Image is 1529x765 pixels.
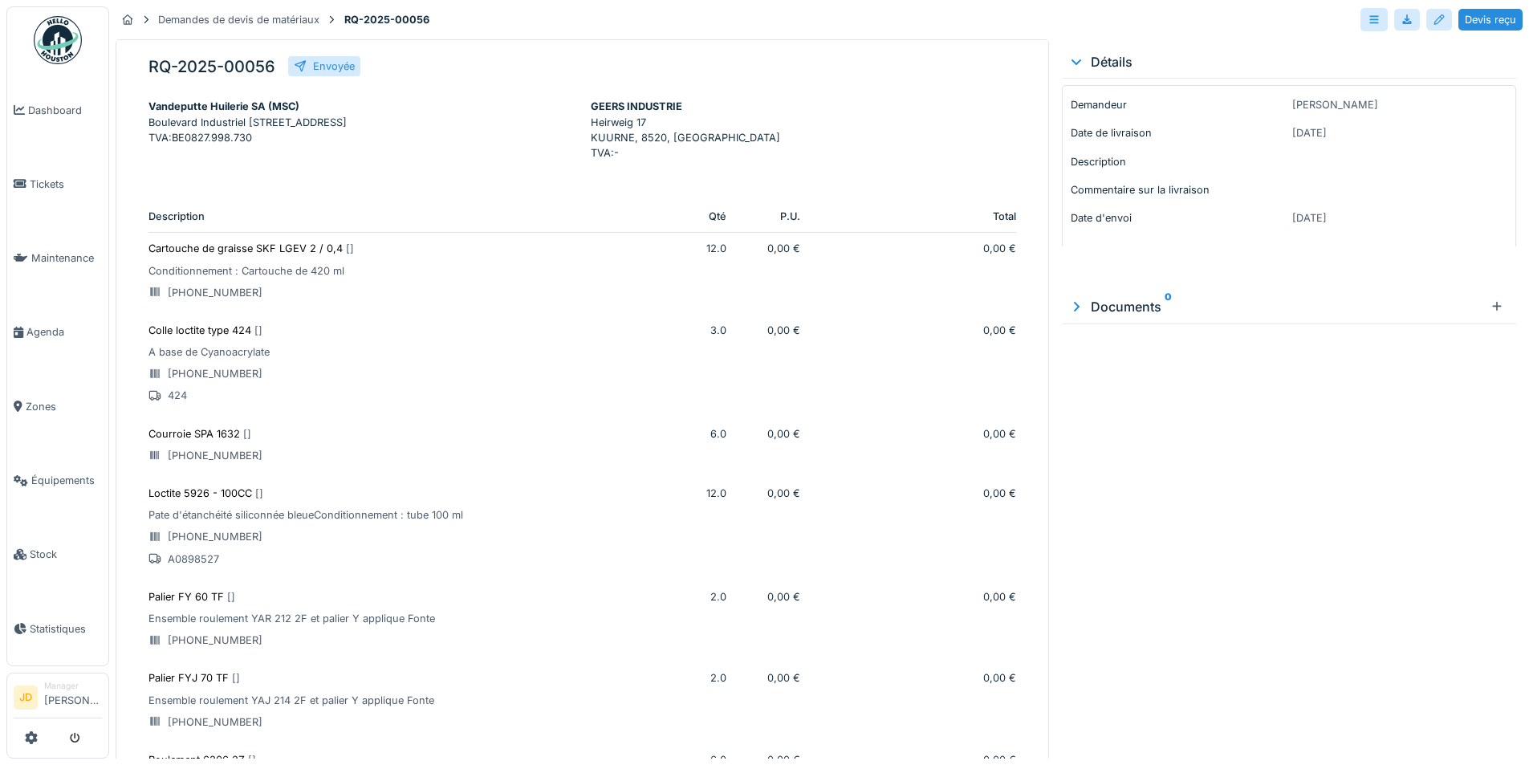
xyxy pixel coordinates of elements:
p: Demandeur [1071,97,1286,112]
th: Description [148,201,681,233]
a: JD Manager[PERSON_NAME] [14,680,102,718]
td: 6.0 [681,418,738,478]
p: [PHONE_NUMBER] [148,366,668,381]
p: [PERSON_NAME] [1292,97,1507,112]
span: [ ] [255,487,263,499]
p: Description [1071,154,1286,169]
p: [PHONE_NUMBER] [148,714,668,730]
td: 0,00 € [813,233,1016,315]
div: Manager [44,680,102,692]
th: P.U. [739,201,813,233]
p: Loctite 5926 - 100CC [148,486,668,501]
p: Palier FYJ 70 TF [148,670,668,686]
p: Ensemble roulement YAR 212 2F et palier Y applique Fonte [148,611,668,626]
strong: RQ-2025-00056 [338,12,436,27]
sup: 0 [1165,297,1172,316]
a: Maintenance [7,222,108,295]
span: [ ] [232,672,240,684]
div: GEERS INDUSTRIE [591,99,1017,114]
p: Date d'envoi [1071,210,1286,226]
div: Détails [1068,52,1510,71]
div: Devis reçu [1458,9,1523,31]
a: Stock [7,518,108,592]
span: Statistiques [30,621,102,637]
p: Commentaire sur la livraison [1071,182,1286,197]
p: [PHONE_NUMBER] [148,633,668,648]
span: Dashboard [28,103,102,118]
p: Heirweig 17 KUURNE, 8520, [GEOGRAPHIC_DATA] [591,115,1017,145]
span: Tickets [30,177,102,192]
span: Zones [26,399,102,414]
h5: RQ-2025-00056 [148,57,275,76]
a: Tickets [7,147,108,221]
td: 0,00 € [739,662,813,694]
p: Colle loctite type 424 [148,323,668,338]
p: TVA : - [591,145,1017,161]
td: 0,00 € [813,315,1016,418]
td: 12.0 [681,233,738,315]
p: Palier FY 60 TF [148,589,668,604]
a: Agenda [7,295,108,369]
p: 424 [148,388,668,403]
p: Conditionnement : Cartouche de 420 ml [148,263,668,279]
td: 0,00 € [813,418,1016,478]
td: 0,00 € [739,581,813,612]
p: Courroie SPA 1632 [148,426,668,442]
span: Agenda [26,324,102,340]
td: 0,00 € [813,581,1016,663]
p: [PHONE_NUMBER] [148,529,668,544]
a: Équipements [7,443,108,517]
img: Badge_color-CXgf-gQk.svg [34,16,82,64]
p: Pate d'étanchéité siliconnée bleueConditionnement : tube 100 ml [148,507,668,523]
p: [DATE] [1292,210,1507,226]
a: Dashboard [7,73,108,147]
td: 12.0 [681,478,738,581]
td: 0,00 € [739,418,813,450]
a: Zones [7,369,108,443]
p: Cartouche de graisse SKF LGEV 2 / 0,4 [148,241,668,256]
p: Ensemble roulement YAJ 214 2F et palier Y applique Fonte [148,693,668,708]
p: A0898527 [148,551,668,567]
span: [ ] [346,242,354,254]
td: 0,00 € [739,478,813,509]
span: Stock [30,547,102,562]
div: Documents [1068,297,1484,316]
td: 0,00 € [739,233,813,264]
td: 0,00 € [739,315,813,346]
div: Envoyée [313,59,355,74]
li: [PERSON_NAME] [44,680,102,714]
p: [PHONE_NUMBER] [148,285,668,300]
th: Total [813,201,1016,233]
p: TVA : BE0827.998.730 [148,130,575,145]
span: Maintenance [31,250,102,266]
span: [ ] [254,324,262,336]
td: 0,00 € [813,478,1016,581]
p: [PHONE_NUMBER] [148,448,668,463]
p: A base de Cyanoacrylate [148,344,668,360]
td: 0,00 € [813,662,1016,744]
p: Boulevard Industriel [STREET_ADDRESS] [148,115,575,130]
p: Date de livraison [1071,125,1286,140]
th: Qté [681,201,738,233]
span: [ ] [227,591,235,603]
span: Équipements [31,473,102,488]
td: 2.0 [681,581,738,663]
p: [DATE] [1292,125,1507,140]
td: 3.0 [681,315,738,418]
td: 2.0 [681,662,738,744]
a: Statistiques [7,592,108,665]
li: JD [14,686,38,710]
span: [ ] [243,428,251,440]
div: Demandes de devis de matériaux [158,12,319,27]
div: Vandeputte Huilerie SA (MSC) [148,99,575,114]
